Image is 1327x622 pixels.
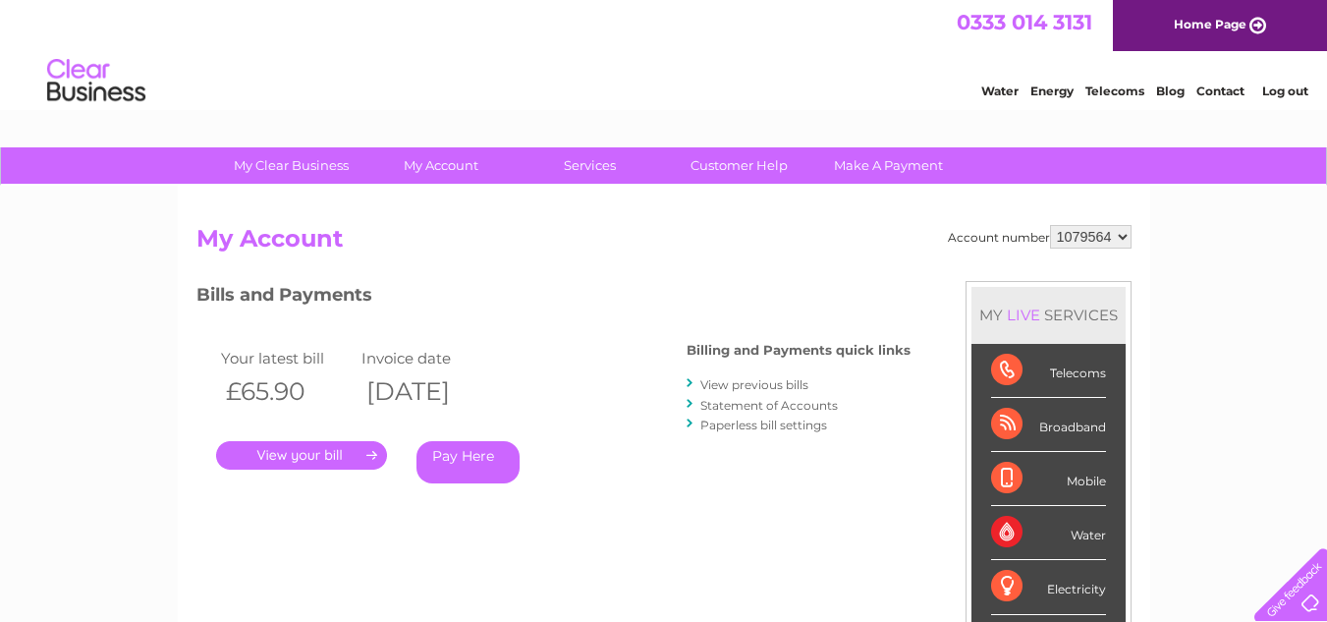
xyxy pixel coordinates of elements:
[1085,84,1144,98] a: Telecoms
[46,51,146,111] img: logo.png
[971,287,1126,343] div: MY SERVICES
[200,11,1129,95] div: Clear Business is a trading name of Verastar Limited (registered in [GEOGRAPHIC_DATA] No. 3667643...
[1262,84,1308,98] a: Log out
[700,418,827,432] a: Paperless bill settings
[700,398,838,413] a: Statement of Accounts
[981,84,1019,98] a: Water
[210,147,372,184] a: My Clear Business
[700,377,808,392] a: View previous bills
[957,10,1092,34] a: 0333 014 3131
[1030,84,1074,98] a: Energy
[216,441,387,470] a: .
[357,345,498,371] td: Invoice date
[359,147,522,184] a: My Account
[658,147,820,184] a: Customer Help
[991,398,1106,452] div: Broadband
[1196,84,1244,98] a: Contact
[196,225,1132,262] h2: My Account
[991,560,1106,614] div: Electricity
[509,147,671,184] a: Services
[687,343,911,358] h4: Billing and Payments quick links
[948,225,1132,249] div: Account number
[216,371,358,412] th: £65.90
[807,147,969,184] a: Make A Payment
[196,281,911,315] h3: Bills and Payments
[357,371,498,412] th: [DATE]
[1156,84,1185,98] a: Blog
[991,506,1106,560] div: Water
[991,344,1106,398] div: Telecoms
[1003,306,1044,324] div: LIVE
[991,452,1106,506] div: Mobile
[416,441,520,483] a: Pay Here
[216,345,358,371] td: Your latest bill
